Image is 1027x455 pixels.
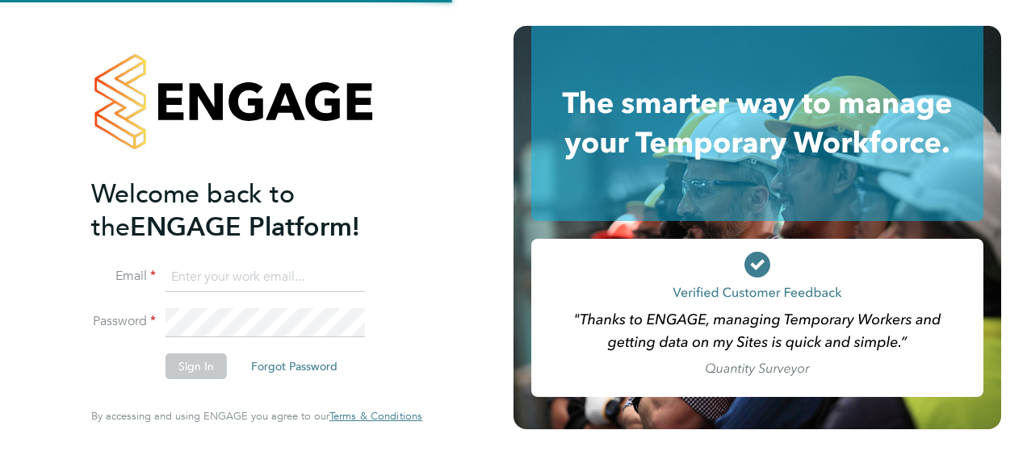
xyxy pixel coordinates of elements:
span: Welcome back to the [91,178,295,243]
button: Forgot Password [238,353,350,379]
label: Password [91,313,156,330]
h2: ENGAGE Platform! [91,177,406,244]
button: Sign In [166,353,227,379]
label: Email [91,268,156,285]
span: By accessing and using ENGAGE you agree to our [91,409,422,423]
a: Terms & Conditions [329,410,422,423]
span: Terms & Conditions [329,409,422,423]
input: Enter your work email... [166,263,365,292]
